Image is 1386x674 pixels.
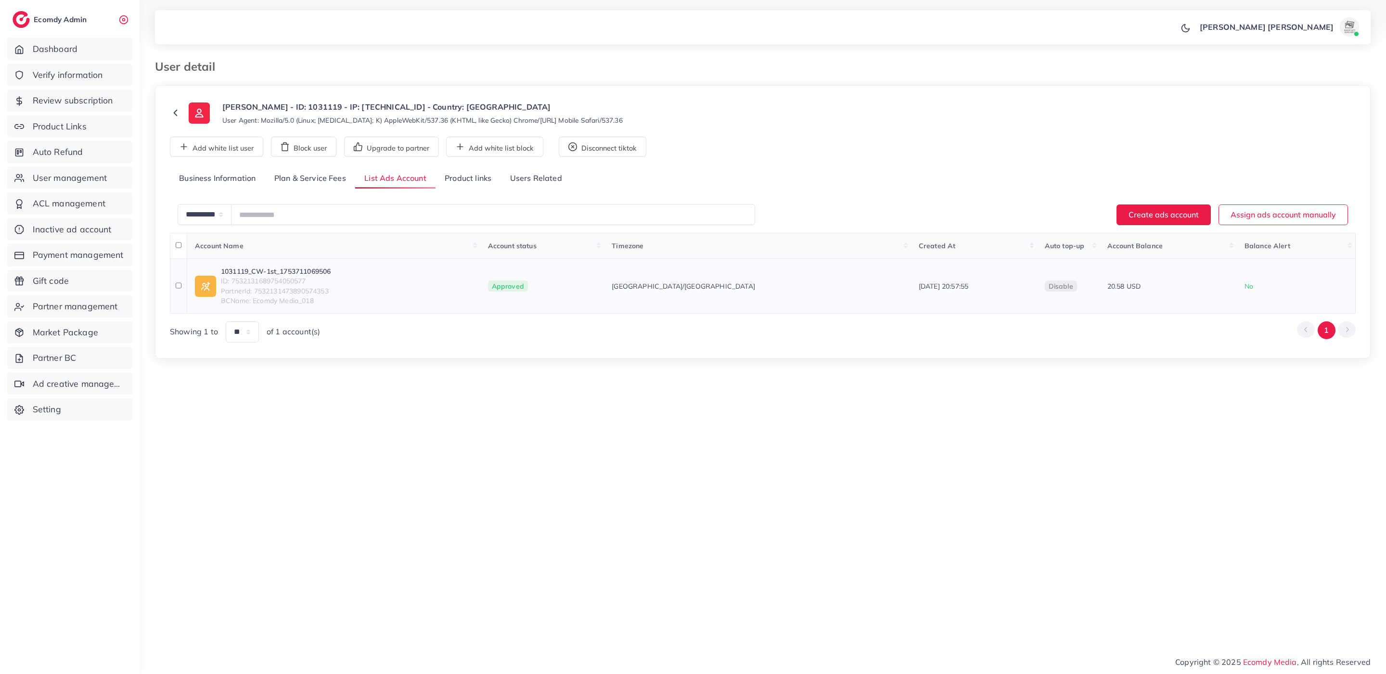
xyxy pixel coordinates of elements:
a: ACL management [7,192,132,215]
span: Verify information [33,69,103,81]
img: logo [13,11,30,28]
span: Gift code [33,275,69,287]
span: User management [33,172,107,184]
a: [PERSON_NAME] [PERSON_NAME]avatar [1194,17,1363,37]
a: User management [7,167,132,189]
p: [PERSON_NAME] [PERSON_NAME] [1200,21,1334,33]
a: Review subscription [7,89,132,112]
h2: Ecomdy Admin [34,15,89,24]
a: logoEcomdy Admin [13,11,89,28]
button: Go to page 1 [1318,321,1335,339]
span: ACL management [33,197,105,210]
span: Ad creative management [33,378,125,390]
span: Setting [33,403,61,416]
a: Verify information [7,64,132,86]
a: Auto Refund [7,141,132,163]
span: Dashboard [33,43,77,55]
a: Inactive ad account [7,218,132,241]
a: Partner BC [7,347,132,369]
img: avatar [1340,17,1359,37]
span: Payment management [33,249,124,261]
a: Partner management [7,295,132,318]
a: Setting [7,398,132,420]
a: Payment management [7,244,132,266]
a: Gift code [7,270,132,292]
span: Market Package [33,326,98,339]
ul: Pagination [1297,321,1356,339]
a: Dashboard [7,38,132,60]
span: Partner management [33,300,118,313]
a: Market Package [7,321,132,343]
a: Product Links [7,115,132,138]
a: Ad creative management [7,373,132,395]
span: Review subscription [33,94,113,107]
span: Partner BC [33,352,77,364]
span: Product Links [33,120,87,133]
span: Auto Refund [33,146,83,158]
span: Inactive ad account [33,223,112,236]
